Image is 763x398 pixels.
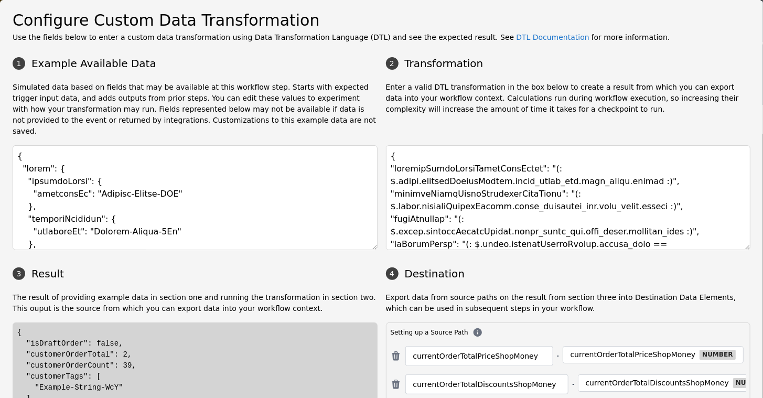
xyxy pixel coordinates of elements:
[13,267,25,280] div: 3
[516,33,589,41] a: DTL Documentation
[13,82,378,137] p: Simulated data based on fields that may be available at this workflow step. Starts with expected ...
[386,292,751,314] p: Export data from source paths on the result from section three into Destination Data Elements, wh...
[386,57,399,70] div: 2
[13,33,514,41] span: Use the fields below to enter a custom data transformation using Data Transformation Language (DT...
[592,33,670,41] span: for more information.
[413,378,561,391] input: Enter a Source Path
[13,8,750,32] h2: Configure Custom Data Transformation
[391,327,746,338] div: Setting up a Source Path
[571,350,696,360] div: currentOrderTotalPriceShopMoney
[386,82,751,137] p: Enter a valid DTL transformation in the box below to create a result from which you can export da...
[13,145,378,250] textarea: { "lorem": { "ipsumdoLorsi": { "ametconsEc": "Adipisc-Elitse-DOE" }, "temporiNcididun": { "utlabo...
[386,267,399,280] div: 4
[13,57,25,70] div: 1
[586,379,729,388] div: currentOrderTotalDiscountsShopMoney
[13,266,378,282] h3: Result
[13,292,378,314] p: The result of providing example data in section one and running the transformation in section two...
[386,266,751,282] h3: Destination
[386,56,751,71] h3: Transformation
[700,350,735,360] div: number
[386,145,751,250] textarea: { "loremipSumdoLorsiTametConsEctet": "(: $.adipi.elitsedDoeiusModtem.incid_utlab_etd.magn_aliqu.e...
[413,350,545,362] input: Enter a Source Path
[13,56,378,71] h3: Example Available Data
